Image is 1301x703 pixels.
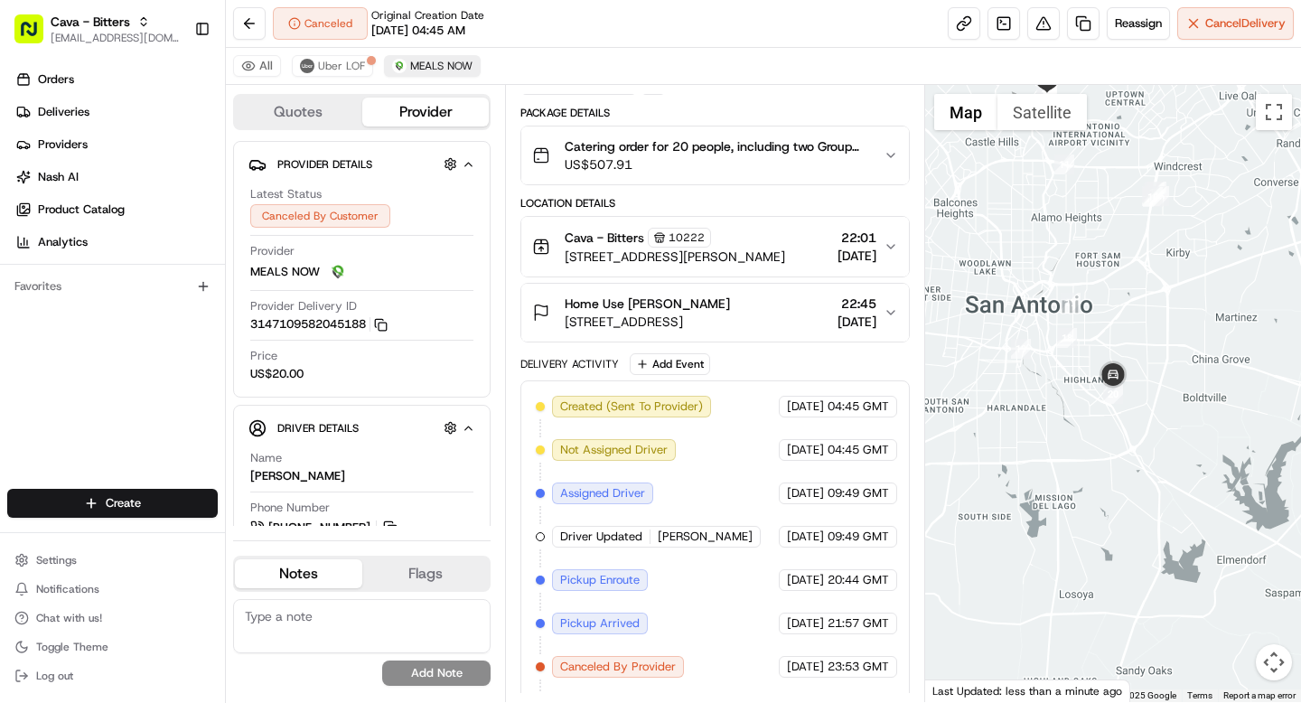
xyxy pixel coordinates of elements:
span: [STREET_ADDRESS] [565,313,730,331]
span: [DATE] [787,659,824,675]
button: Toggle Theme [7,634,218,660]
span: [DATE] [787,398,824,415]
span: Canceled By Provider [560,659,676,675]
div: 14 [1145,183,1165,202]
button: Cava - Bitters [51,13,130,31]
span: MEALS NOW [410,59,473,73]
span: US$20.00 [250,366,304,382]
a: Nash AI [7,163,225,192]
button: CancelDelivery [1177,7,1294,40]
span: API Documentation [171,404,290,422]
a: Terms [1187,690,1212,700]
a: Orders [7,65,225,94]
span: • [150,280,156,295]
div: Start new chat [81,173,296,191]
p: Welcome 👋 [18,72,329,101]
button: Cava - Bitters10222[STREET_ADDRESS][PERSON_NAME]22:01[DATE] [521,217,908,277]
button: Provider [362,98,490,127]
span: Notifications [36,582,99,596]
div: 13 [1147,182,1166,202]
span: [DATE] [253,329,290,343]
div: 💻 [153,406,167,420]
button: [EMAIL_ADDRESS][DOMAIN_NAME] [51,31,180,45]
a: 💻API Documentation [145,397,297,429]
a: Report a map error [1223,690,1296,700]
button: Notes [235,559,362,588]
span: 04:45 GMT [828,442,889,458]
span: 20:44 GMT [828,572,889,588]
span: [PERSON_NAME] [658,529,753,545]
span: US$507.91 [565,155,868,173]
div: 📗 [18,406,33,420]
span: Phone Number [250,500,330,516]
span: 22:45 [838,295,876,313]
button: Toggle fullscreen view [1256,94,1292,130]
span: Cava - Bitters [565,229,644,247]
div: Location Details [520,196,909,211]
a: 📗Knowledge Base [11,397,145,429]
img: melas_now_logo.png [392,59,407,73]
span: Assigned Driver [560,485,645,501]
span: [STREET_ADDRESS][PERSON_NAME] [565,248,785,266]
span: 09:49 GMT [828,529,889,545]
span: Product Catalog [38,202,125,218]
span: 09:49 GMT [828,485,889,501]
button: Show street map [934,94,997,130]
button: Uber LOF [292,55,373,77]
button: Create [7,489,218,518]
span: Providers [38,136,88,153]
button: Catering order for 20 people, including two Group Bowl Bars (Harissa Honey Chicken and Spicy Lamb... [521,127,908,184]
span: Settings [36,553,77,567]
span: Not Assigned Driver [560,442,668,458]
a: Open this area in Google Maps (opens a new window) [930,679,989,702]
span: Original Creation Date [371,8,484,23]
span: [DATE] 04:45 AM [371,23,465,39]
span: [DATE] [787,572,824,588]
div: 17 [1061,293,1081,313]
button: Start new chat [307,178,329,200]
button: Chat with us! [7,605,218,631]
span: Provider [250,243,295,259]
span: [DATE] [787,485,824,501]
div: 12 [1142,186,1162,206]
span: Latest Status [250,186,322,202]
button: 3147109582045188 [250,316,388,333]
img: Grace Nketiah [18,263,47,292]
div: Package Details [520,106,909,120]
div: 15 [1149,186,1169,206]
img: Nash [18,18,54,54]
span: Pickup Arrived [560,615,640,632]
span: [DATE] [838,313,876,331]
span: Provider Delivery ID [250,298,357,314]
span: [PERSON_NAME] [56,280,146,295]
img: Shah Alam [18,312,47,341]
div: Delivery Activity [520,357,619,371]
span: 04:45 GMT [828,398,889,415]
button: Cava - Bitters[EMAIL_ADDRESS][DOMAIN_NAME] [7,7,187,51]
span: Knowledge Base [36,404,138,422]
button: Add Event [630,353,710,375]
img: 1736555255976-a54dd68f-1ca7-489b-9aae-adbdc363a1c4 [18,173,51,205]
span: Uber LOF [318,59,365,73]
span: Analytics [38,234,88,250]
button: Driver Details [248,413,475,443]
span: Toggle Theme [36,640,108,654]
img: 4920774857489_3d7f54699973ba98c624_72.jpg [38,173,70,205]
span: Chat with us! [36,611,102,625]
button: MEALS NOW [384,55,481,77]
span: Catering order for 20 people, including two Group Bowl Bars (Harissa Honey Chicken and Spicy Lamb... [565,137,868,155]
img: uber-new-logo.jpeg [300,59,314,73]
div: 11 [1054,155,1074,174]
span: 23:53 GMT [828,659,889,675]
span: Create [106,495,141,511]
span: • [243,329,249,343]
span: MEALS NOW [250,264,320,280]
a: Analytics [7,228,225,257]
span: Price [250,348,277,364]
span: Nash AI [38,169,79,185]
span: Provider Details [277,157,372,172]
div: Canceled [273,7,368,40]
span: Name [250,450,282,466]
